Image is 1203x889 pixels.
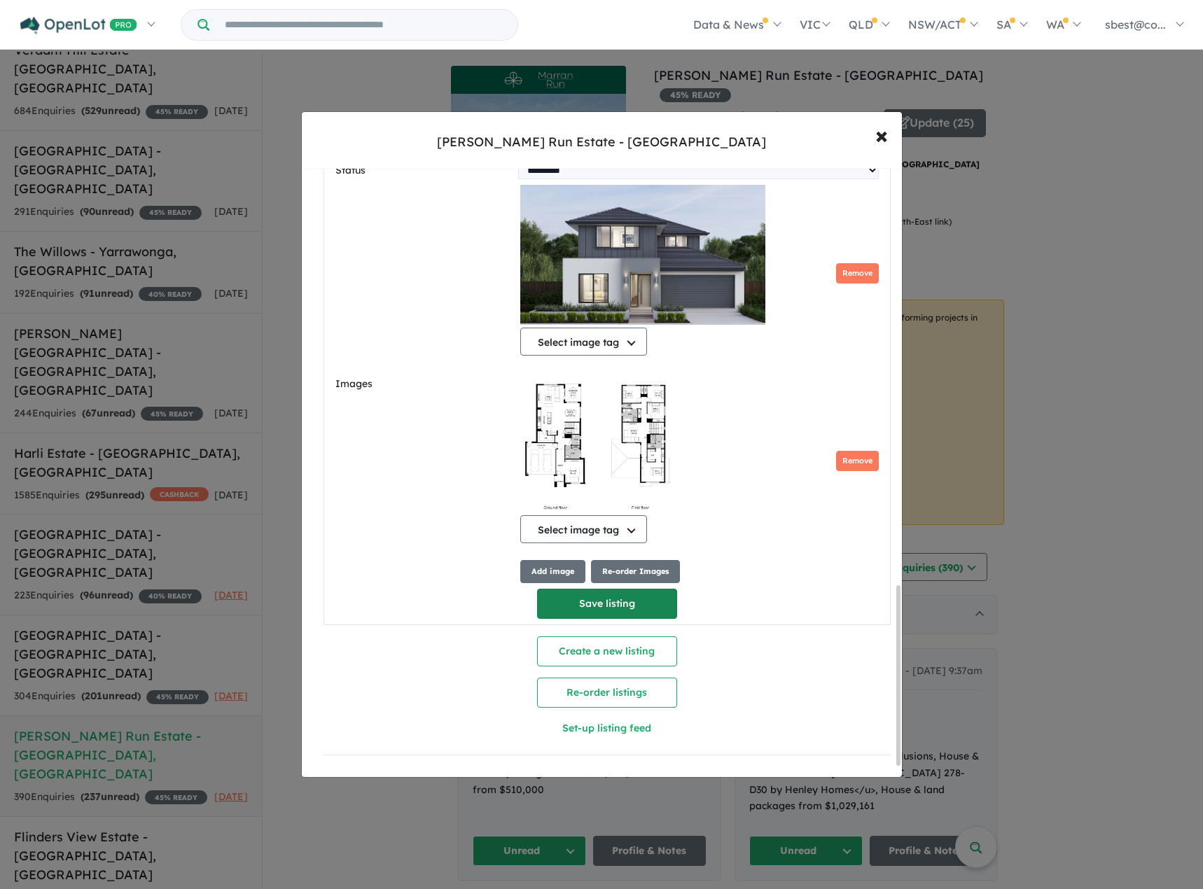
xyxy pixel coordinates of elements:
button: Re-order listings [537,678,677,708]
img: Openlot PRO Logo White [20,17,137,34]
button: Save listing [537,589,677,619]
button: Set-up listing feed [465,713,749,743]
button: Select image tag [520,328,647,356]
button: Re-order Images [591,560,680,583]
button: Select image tag [520,515,647,543]
button: Remove [836,451,879,471]
span: sbest@co... [1105,17,1166,31]
img: w+phgBY0o3N4QAAAABJRU5ErkJggg== [520,185,766,325]
img: wOTR3l9h0gljwAAAABJRU5ErkJggg== [520,372,679,512]
input: Try estate name, suburb, builder or developer [212,10,515,40]
button: Add image [520,560,585,583]
span: × [875,120,888,150]
div: [PERSON_NAME] Run Estate - [GEOGRAPHIC_DATA] [437,133,766,151]
label: Images [335,376,515,393]
button: Remove [836,263,879,283]
button: Create a new listing [537,636,677,666]
label: Status [335,162,513,179]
